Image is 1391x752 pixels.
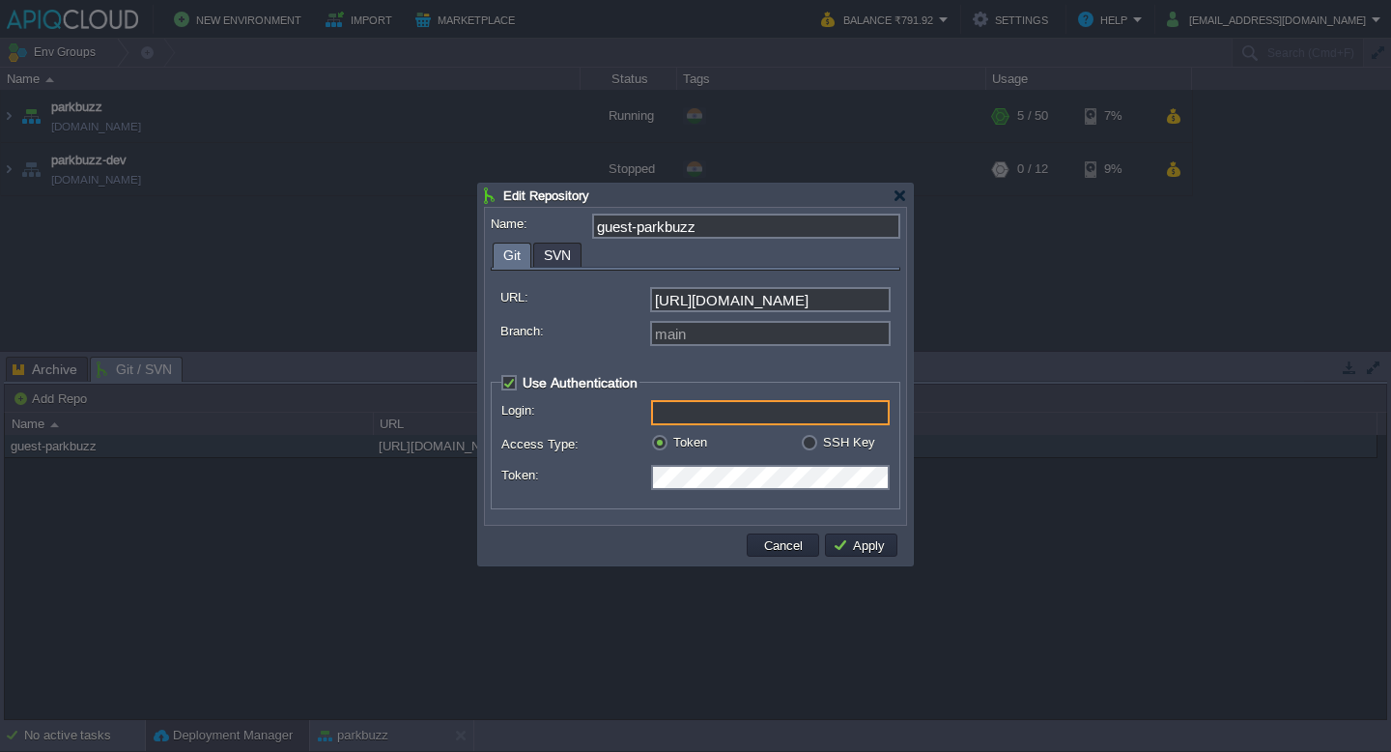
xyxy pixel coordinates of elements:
[758,536,809,554] button: Cancel
[501,465,649,485] label: Token:
[501,434,649,454] label: Access Type:
[500,321,648,341] label: Branch:
[491,214,590,234] label: Name:
[673,435,707,449] label: Token
[544,244,571,267] span: SVN
[503,244,521,268] span: Git
[501,400,649,420] label: Login:
[523,375,638,390] span: Use Authentication
[503,188,589,203] span: Edit Repository
[500,287,648,307] label: URL:
[823,435,875,449] label: SSH Key
[833,536,891,554] button: Apply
